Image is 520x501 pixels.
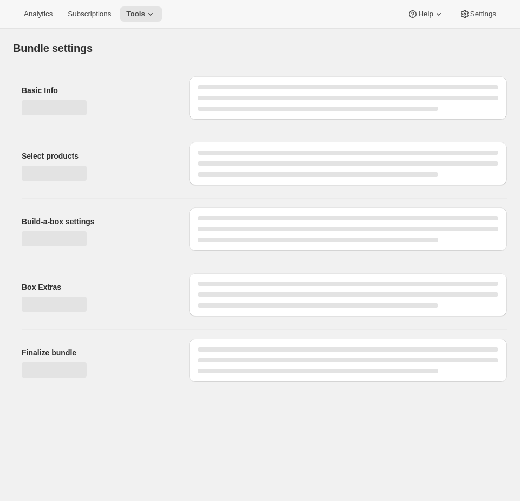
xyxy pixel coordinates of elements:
[13,42,93,55] h1: Bundle settings
[120,6,162,22] button: Tools
[22,151,172,161] h2: Select products
[22,85,172,96] h2: Basic Info
[401,6,450,22] button: Help
[22,216,172,227] h2: Build-a-box settings
[126,10,145,18] span: Tools
[418,10,433,18] span: Help
[453,6,503,22] button: Settings
[17,6,59,22] button: Analytics
[24,10,53,18] span: Analytics
[470,10,496,18] span: Settings
[61,6,118,22] button: Subscriptions
[68,10,111,18] span: Subscriptions
[22,347,172,358] h2: Finalize bundle
[22,282,172,292] h2: Box Extras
